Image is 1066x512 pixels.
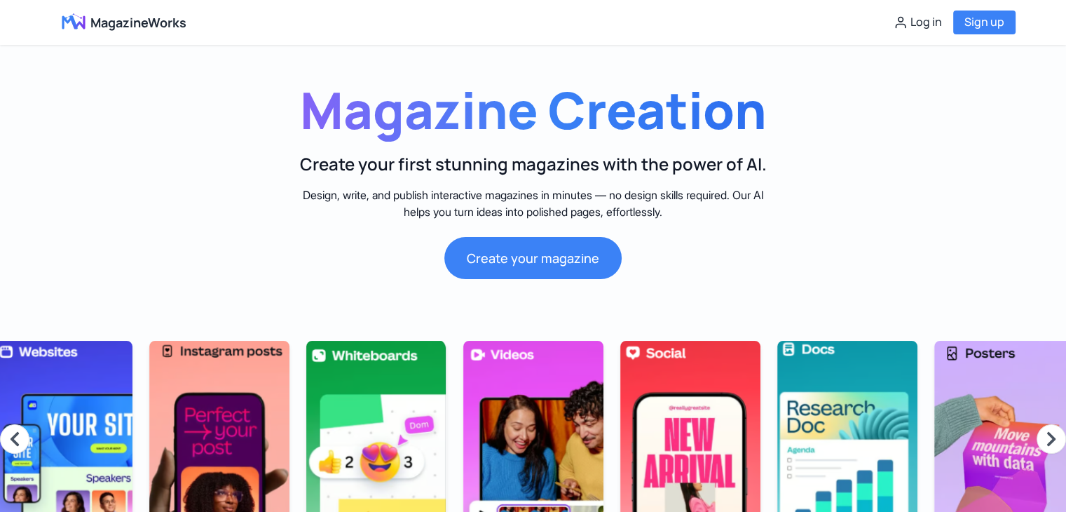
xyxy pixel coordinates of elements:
button: Create your magazine [444,237,622,279]
span: MagazineWorks [90,13,186,32]
button: Sign up [953,11,1016,34]
h2: Create your first stunning magazines with the power of AI. [186,153,881,175]
a: MagazineWorks [51,11,186,34]
img: Logo [51,11,96,34]
button: Log in [894,13,942,32]
p: Design, write, and publish interactive magazines in minutes — no design skills required. Our AI h... [298,187,769,220]
h1: Magazine Creation [186,79,881,142]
